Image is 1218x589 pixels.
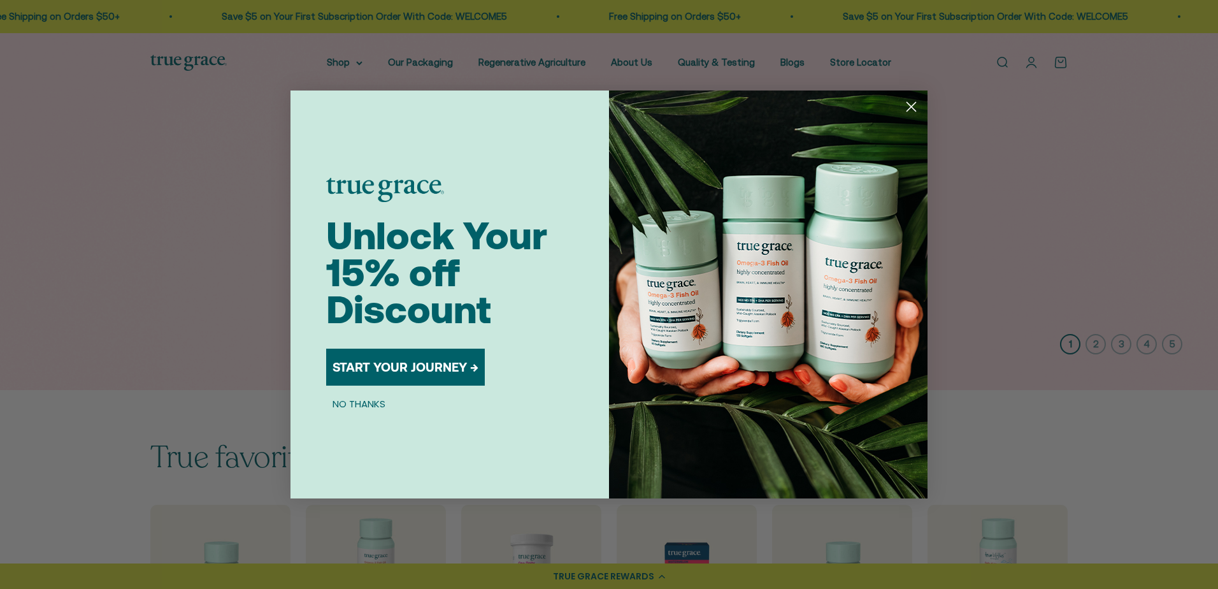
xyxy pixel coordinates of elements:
[609,91,928,498] img: 098727d5-50f8-4f9b-9554-844bb8da1403.jpeg
[326,214,547,331] span: Unlock Your 15% off Discount
[900,96,922,118] button: Close dialog
[326,178,444,202] img: logo placeholder
[326,396,392,411] button: NO THANKS
[326,349,485,386] button: START YOUR JOURNEY →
